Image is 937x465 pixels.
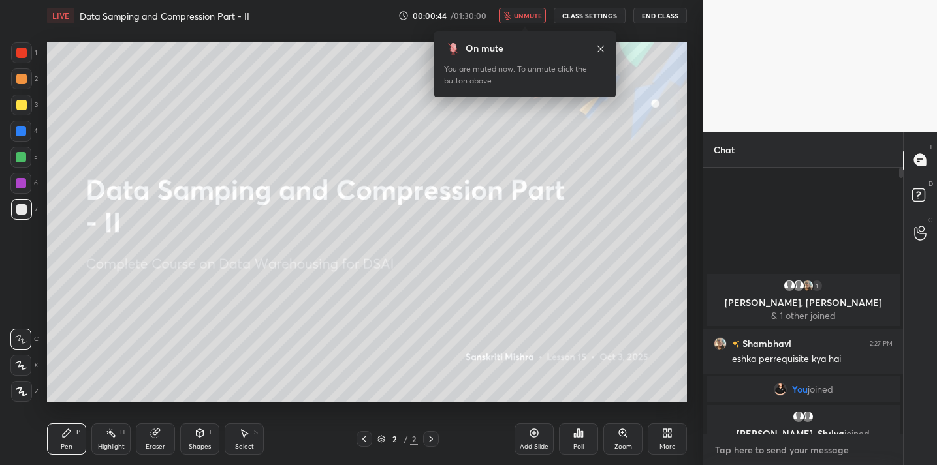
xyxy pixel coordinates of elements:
[11,381,39,402] div: Z
[783,279,796,292] img: default.png
[120,429,125,436] div: H
[61,443,72,450] div: Pen
[11,95,38,115] div: 3
[703,132,745,167] p: Chat
[774,383,787,396] img: 4a770520920d42f4a83b4b5e06273ada.png
[10,329,39,350] div: C
[10,173,38,194] div: 6
[732,353,893,366] div: eshka perrequisite kya hai
[929,142,933,152] p: T
[714,428,892,439] p: [PERSON_NAME], Shriya
[404,435,407,443] div: /
[254,429,258,436] div: S
[792,410,805,423] img: default.png
[499,8,546,23] button: unmute
[410,433,418,445] div: 2
[703,271,903,434] div: grid
[210,429,214,436] div: L
[801,410,814,423] img: default.png
[444,63,606,87] div: You are muted now. To unmute click the button above
[11,199,38,220] div: 7
[659,443,676,450] div: More
[235,443,254,450] div: Select
[732,340,740,348] img: no-rating-badge.077c3623.svg
[870,339,893,347] div: 2:27 PM
[792,279,805,292] img: default.png
[714,337,727,350] img: c0ce08aec1d44107bff747a0e6cedbf6.jpg
[10,147,38,168] div: 5
[76,429,80,436] div: P
[388,435,401,443] div: 2
[801,279,814,292] img: c0ce08aec1d44107bff747a0e6cedbf6.jpg
[98,443,125,450] div: Highlight
[740,337,791,350] h6: Shambhavi
[146,443,165,450] div: Eraser
[10,121,38,142] div: 4
[189,443,211,450] div: Shapes
[792,384,808,395] span: You
[928,215,933,225] p: G
[80,10,249,22] h4: Data Samping and Compression Part - II
[929,179,933,188] p: D
[614,443,632,450] div: Zoom
[520,443,548,450] div: Add Slide
[808,384,833,395] span: joined
[11,68,38,89] div: 2
[633,8,687,23] button: End Class
[573,443,584,450] div: Poll
[514,11,542,20] span: unmute
[810,279,823,292] div: 1
[10,355,39,376] div: X
[554,8,626,23] button: CLASS SETTINGS
[714,297,892,308] p: [PERSON_NAME], [PERSON_NAME]
[466,42,503,55] div: On mute
[47,8,74,23] div: LIVE
[714,310,892,321] p: & 1 other joined
[11,42,37,63] div: 1
[844,427,870,440] span: joined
